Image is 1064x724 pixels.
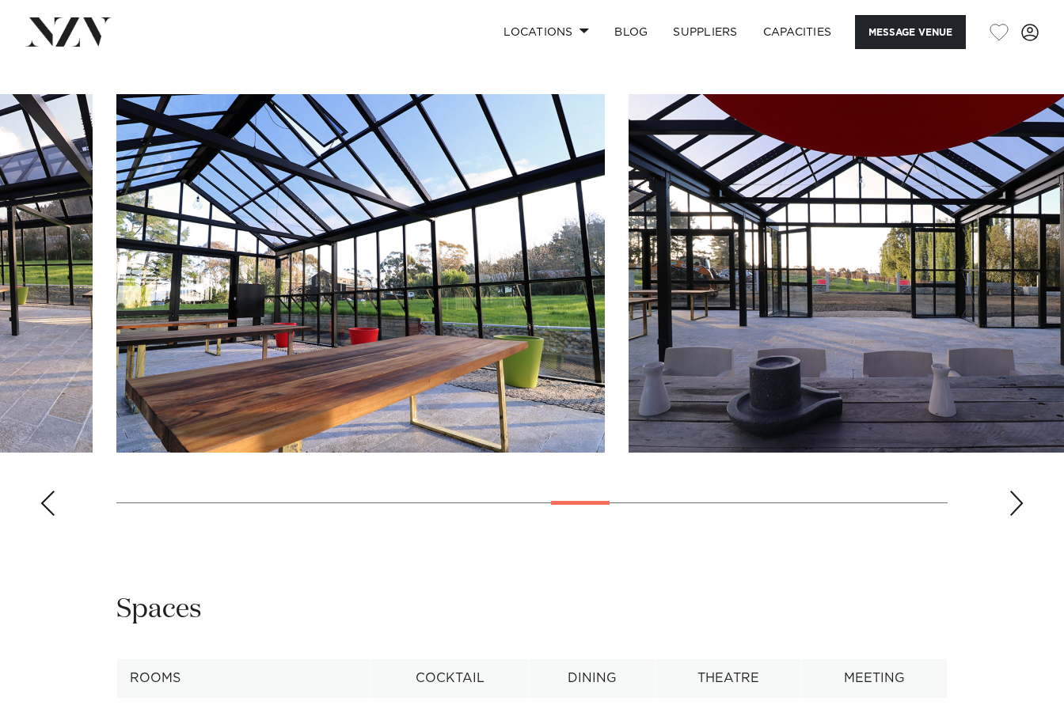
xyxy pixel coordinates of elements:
th: Theatre [655,659,801,698]
th: Dining [530,659,655,698]
swiper-slide: 13 / 23 [116,94,605,453]
th: Cocktail [370,659,529,698]
th: Rooms [117,659,371,698]
a: Locations [491,15,602,49]
button: Message Venue [855,15,966,49]
img: nzv-logo.png [25,17,112,46]
a: BLOG [602,15,660,49]
h2: Spaces [116,592,202,627]
a: Capacities [750,15,845,49]
th: Meeting [802,659,948,698]
a: SUPPLIERS [660,15,750,49]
